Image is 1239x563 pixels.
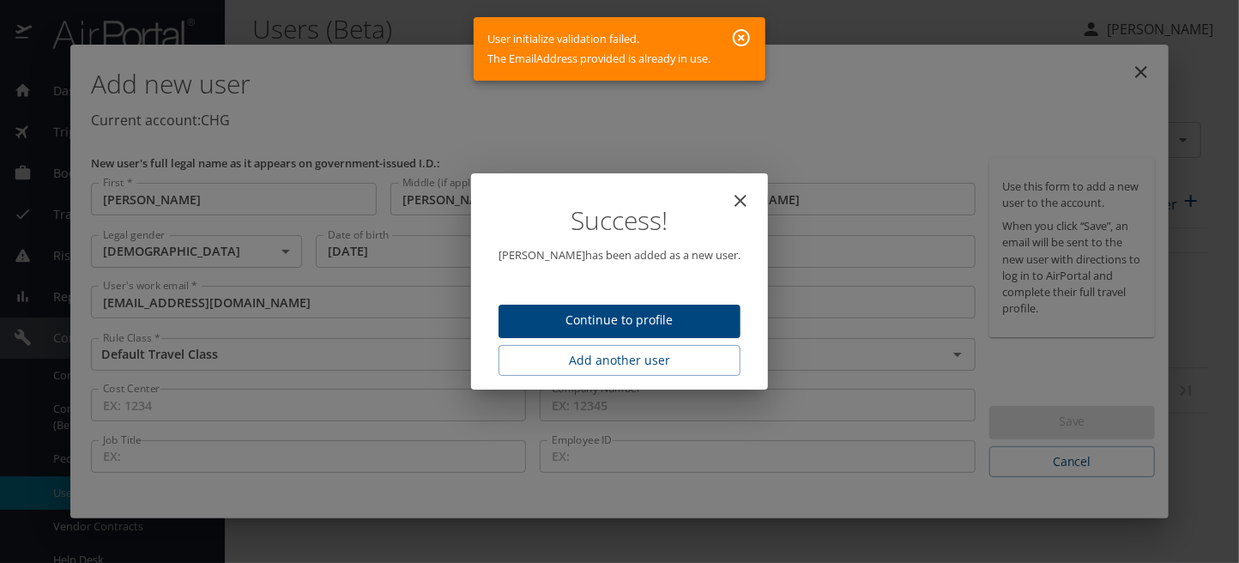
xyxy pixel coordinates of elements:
button: close [720,180,761,221]
span: Continue to profile [512,310,727,331]
span: Add another user [512,350,727,372]
button: Add another user [499,345,740,377]
h1: Success! [499,208,740,233]
p: [PERSON_NAME] has been added as a new user. [499,247,740,263]
button: Continue to profile [499,305,740,338]
div: User initialize validation failed. The EmailAddress provided is already in use. [487,22,710,76]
